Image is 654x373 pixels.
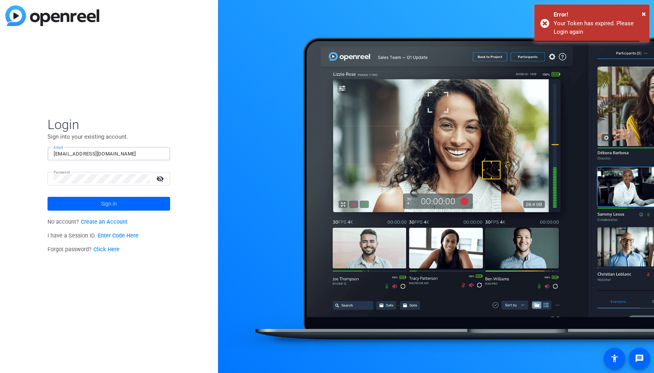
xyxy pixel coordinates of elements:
[48,232,138,239] span: I have a Session ID.
[48,219,128,225] span: No account?
[48,116,170,133] span: Login
[554,19,644,36] div: Your Token has expired. Please Login again
[642,9,646,18] span: ×
[5,5,99,26] img: blue-gradient.svg
[54,145,63,149] mat-label: Email
[48,133,170,141] p: Sign into your existing account.
[48,197,170,211] button: Sign in
[54,170,70,174] mat-label: Password
[81,219,128,225] a: Create an Account
[98,232,138,239] a: Enter Code Here
[101,194,117,213] span: Sign in
[642,8,646,20] button: Close
[48,246,120,253] span: Forgot password?
[54,149,164,159] input: Enter Email Address
[610,354,619,363] mat-icon: accessibility
[635,354,644,363] mat-icon: message
[93,246,120,253] a: Click Here
[554,10,644,19] div: Error!
[152,173,170,184] mat-icon: visibility_off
